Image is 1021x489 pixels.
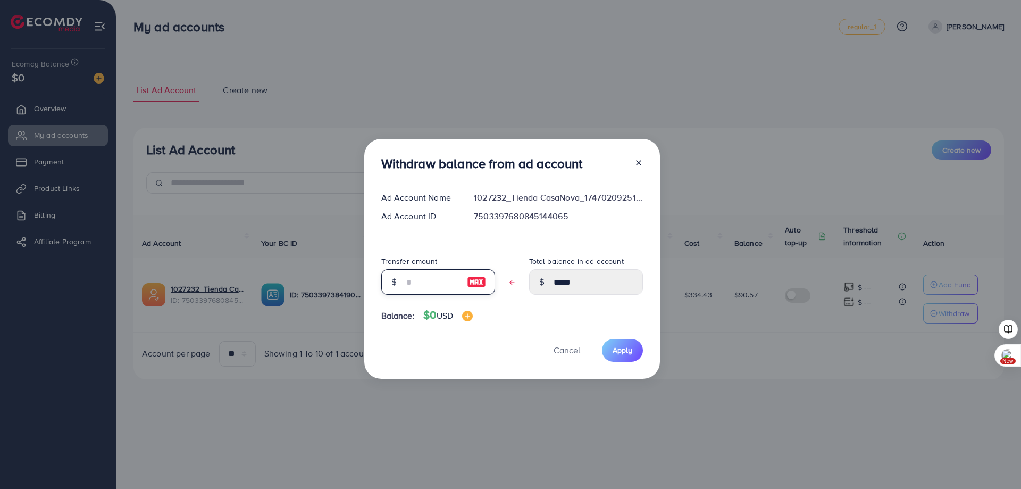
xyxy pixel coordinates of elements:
span: Balance: [381,310,415,322]
label: Transfer amount [381,256,437,267]
span: USD [437,310,453,321]
span: Apply [613,345,632,355]
span: Cancel [554,344,580,356]
img: image [462,311,473,321]
iframe: Chat [976,441,1013,481]
button: Cancel [540,339,593,362]
div: 1027232_Tienda CasaNova_1747020925110 [465,192,651,204]
button: Apply [602,339,643,362]
label: Total balance in ad account [529,256,624,267]
div: Ad Account Name [373,192,466,204]
div: 7503397680845144065 [465,210,651,222]
img: image [467,276,486,288]
div: Ad Account ID [373,210,466,222]
h4: $0 [423,309,473,322]
h3: Withdraw balance from ad account [381,156,583,171]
